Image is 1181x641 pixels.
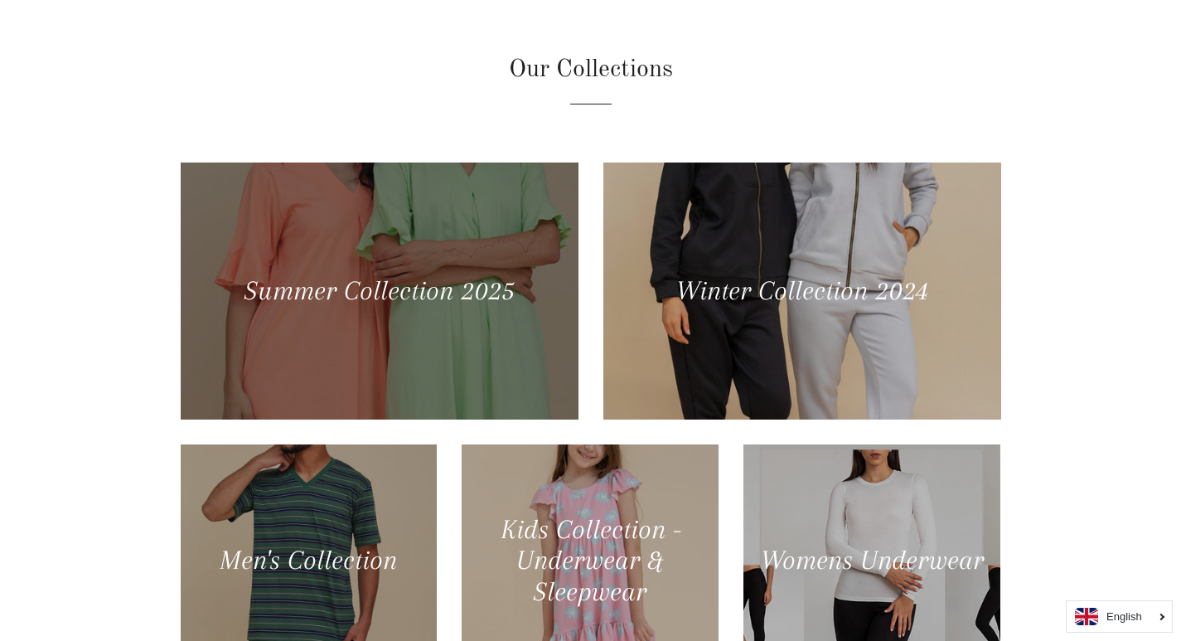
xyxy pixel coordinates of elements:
[181,163,578,420] a: Summer Collection 2025
[1106,611,1142,622] i: English
[1075,608,1164,625] a: English
[181,52,1001,87] h2: Our Collections
[603,163,1001,420] a: Winter Collection 2024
